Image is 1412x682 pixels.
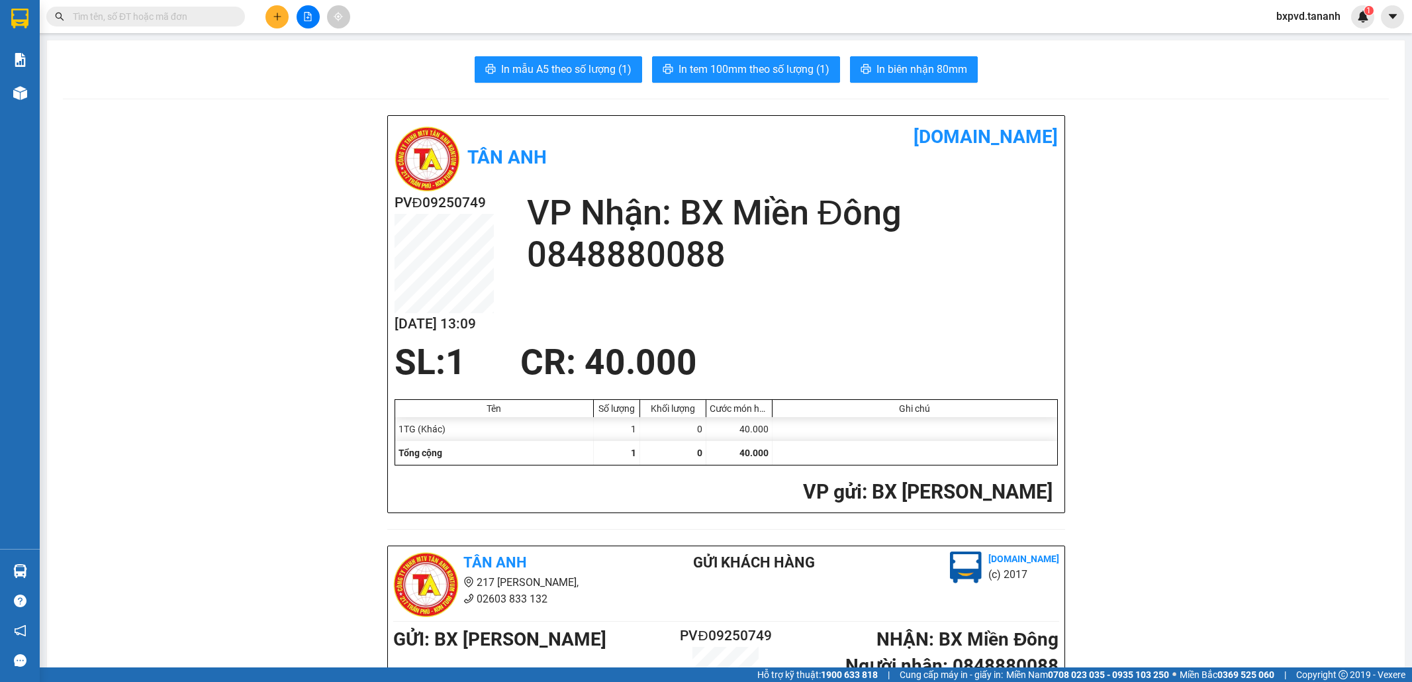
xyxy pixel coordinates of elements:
[303,12,312,21] span: file-add
[776,403,1054,414] div: Ghi chú
[395,192,494,214] h2: PVĐ09250749
[988,554,1059,564] b: [DOMAIN_NAME]
[679,61,829,77] span: In tem 100mm theo số lượng (1)
[463,554,527,571] b: Tân Anh
[861,64,871,76] span: printer
[463,593,474,604] span: phone
[710,403,769,414] div: Cước món hàng
[1048,669,1169,680] strong: 0708 023 035 - 0935 103 250
[1180,667,1274,682] span: Miền Bắc
[888,667,890,682] span: |
[485,64,496,76] span: printer
[395,417,594,441] div: 1TG (Khác)
[14,595,26,607] span: question-circle
[950,552,982,583] img: logo.jpg
[334,12,343,21] span: aim
[671,625,782,647] h2: PVĐ09250749
[643,403,702,414] div: Khối lượng
[463,577,474,587] span: environment
[663,64,673,76] span: printer
[803,480,862,503] span: VP gửi
[13,86,27,100] img: warehouse-icon
[395,479,1053,506] h2: : BX [PERSON_NAME]
[393,591,639,607] li: 02603 833 132
[1006,667,1169,682] span: Miền Nam
[395,342,446,383] span: SL:
[393,628,606,650] b: GỬI : BX [PERSON_NAME]
[297,5,320,28] button: file-add
[1284,667,1286,682] span: |
[14,654,26,667] span: message
[55,12,64,21] span: search
[399,403,590,414] div: Tên
[1357,11,1369,23] img: icon-new-feature
[876,628,1059,650] b: NHẬN : BX Miền Đông
[14,624,26,637] span: notification
[520,342,697,383] span: CR : 40.000
[395,313,494,335] h2: [DATE] 13:09
[393,574,639,591] li: 217 [PERSON_NAME],
[1217,669,1274,680] strong: 0369 525 060
[13,564,27,578] img: warehouse-icon
[821,669,878,680] strong: 1900 633 818
[467,146,547,168] b: Tân Anh
[739,448,769,458] span: 40.000
[845,655,1059,677] b: Người nhận : 0848880088
[1366,6,1371,15] span: 1
[697,448,702,458] span: 0
[1339,670,1348,679] span: copyright
[850,56,978,83] button: printerIn biên nhận 80mm
[900,667,1003,682] span: Cung cấp máy in - giấy in:
[273,12,282,21] span: plus
[475,56,642,83] button: printerIn mẫu A5 theo số lượng (1)
[13,53,27,67] img: solution-icon
[640,417,706,441] div: 0
[446,342,466,383] span: 1
[73,9,229,24] input: Tìm tên, số ĐT hoặc mã đơn
[501,61,632,77] span: In mẫu A5 theo số lượng (1)
[914,126,1058,148] b: [DOMAIN_NAME]
[327,5,350,28] button: aim
[757,667,878,682] span: Hỗ trợ kỹ thuật:
[594,417,640,441] div: 1
[527,234,1058,275] h2: 0848880088
[988,566,1059,583] li: (c) 2017
[1387,11,1399,23] span: caret-down
[265,5,289,28] button: plus
[706,417,773,441] div: 40.000
[876,61,967,77] span: In biên nhận 80mm
[693,554,815,571] b: Gửi khách hàng
[652,56,840,83] button: printerIn tem 100mm theo số lượng (1)
[597,403,636,414] div: Số lượng
[631,448,636,458] span: 1
[11,9,28,28] img: logo-vxr
[399,448,442,458] span: Tổng cộng
[1381,5,1404,28] button: caret-down
[393,552,459,618] img: logo.jpg
[1172,672,1176,677] span: ⚪️
[1364,6,1374,15] sup: 1
[527,192,1058,234] h2: VP Nhận: BX Miền Đông
[1266,8,1351,24] span: bxpvd.tananh
[395,126,461,192] img: logo.jpg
